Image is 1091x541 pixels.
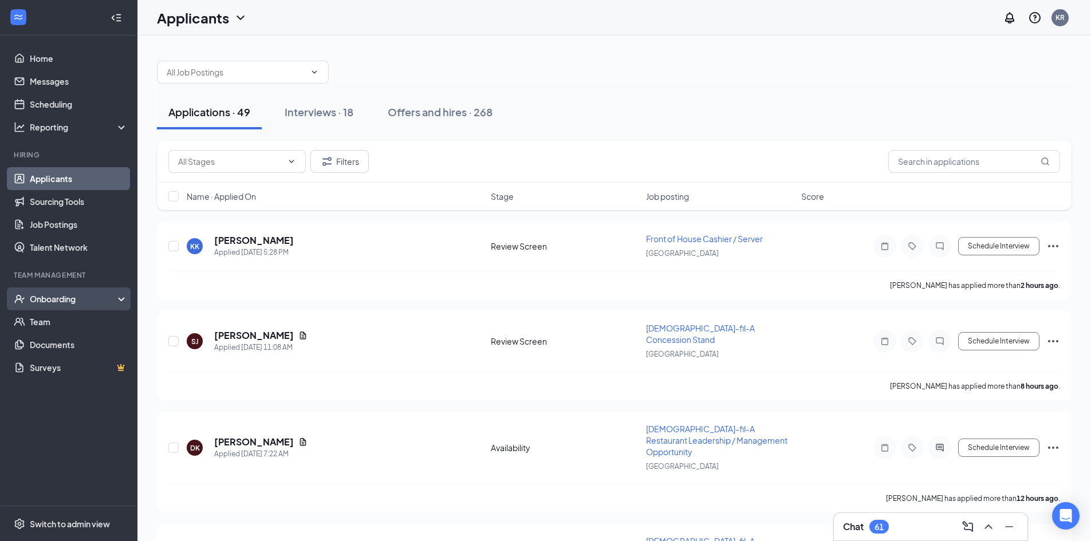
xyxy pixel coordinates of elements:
[875,522,884,532] div: 61
[1046,239,1060,253] svg: Ellipses
[30,121,128,133] div: Reporting
[886,493,1060,503] p: [PERSON_NAME] has applied more than .
[982,520,995,534] svg: ChevronUp
[190,242,199,251] div: KK
[1052,502,1080,530] div: Open Intercom Messenger
[890,381,1060,391] p: [PERSON_NAME] has applied more than .
[1055,13,1065,22] div: KR
[214,448,308,460] div: Applied [DATE] 7:22 AM
[30,70,128,93] a: Messages
[298,331,308,340] svg: Document
[1041,157,1050,166] svg: MagnifyingGlass
[30,293,118,305] div: Onboarding
[1021,382,1058,390] b: 8 hours ago
[646,249,719,258] span: [GEOGRAPHIC_DATA]
[646,350,719,358] span: [GEOGRAPHIC_DATA]
[933,337,947,346] svg: ChatInactive
[178,155,282,168] input: All Stages
[905,443,919,452] svg: Tag
[878,443,892,452] svg: Note
[905,337,919,346] svg: Tag
[14,121,25,133] svg: Analysis
[111,12,122,23] svg: Collapse
[1021,281,1058,290] b: 2 hours ago
[933,242,947,251] svg: ChatInactive
[214,234,294,247] h5: [PERSON_NAME]
[214,247,294,258] div: Applied [DATE] 5:28 PM
[310,150,369,173] button: Filter Filters
[979,518,998,536] button: ChevronUp
[187,191,256,202] span: Name · Applied On
[843,520,864,533] h3: Chat
[214,329,294,342] h5: [PERSON_NAME]
[214,436,294,448] h5: [PERSON_NAME]
[958,237,1039,255] button: Schedule Interview
[1028,11,1042,25] svg: QuestionInfo
[491,240,639,252] div: Review Screen
[14,150,125,160] div: Hiring
[801,191,824,202] span: Score
[287,157,296,166] svg: ChevronDown
[14,293,25,305] svg: UserCheck
[878,242,892,251] svg: Note
[30,93,128,116] a: Scheduling
[30,356,128,379] a: SurveysCrown
[298,437,308,447] svg: Document
[888,150,1060,173] input: Search in applications
[890,281,1060,290] p: [PERSON_NAME] has applied more than .
[491,335,639,347] div: Review Screen
[878,337,892,346] svg: Note
[1002,520,1016,534] svg: Minimize
[13,11,24,23] svg: WorkstreamLogo
[958,439,1039,457] button: Schedule Interview
[646,462,719,471] span: [GEOGRAPHIC_DATA]
[30,167,128,190] a: Applicants
[491,442,639,453] div: Availability
[1046,441,1060,455] svg: Ellipses
[30,190,128,213] a: Sourcing Tools
[191,337,199,346] div: SJ
[1017,494,1058,503] b: 12 hours ago
[646,323,755,345] span: [DEMOGRAPHIC_DATA]-fil-A Concession Stand
[491,191,514,202] span: Stage
[14,518,25,530] svg: Settings
[157,8,229,27] h1: Applicants
[646,234,763,244] span: Front of House Cashier / Server
[30,236,128,259] a: Talent Network
[320,155,334,168] svg: Filter
[168,105,250,119] div: Applications · 49
[30,310,128,333] a: Team
[1046,334,1060,348] svg: Ellipses
[310,68,319,77] svg: ChevronDown
[234,11,247,25] svg: ChevronDown
[646,424,787,457] span: [DEMOGRAPHIC_DATA]-fil-A Restaurant Leadership / Management Opportunity
[646,191,689,202] span: Job posting
[190,443,200,453] div: DK
[961,520,975,534] svg: ComposeMessage
[30,518,110,530] div: Switch to admin view
[214,342,308,353] div: Applied [DATE] 11:08 AM
[14,270,125,280] div: Team Management
[1003,11,1017,25] svg: Notifications
[905,242,919,251] svg: Tag
[30,47,128,70] a: Home
[388,105,493,119] div: Offers and hires · 268
[285,105,353,119] div: Interviews · 18
[167,66,305,78] input: All Job Postings
[959,518,977,536] button: ComposeMessage
[30,333,128,356] a: Documents
[1000,518,1018,536] button: Minimize
[958,332,1039,350] button: Schedule Interview
[30,213,128,236] a: Job Postings
[933,443,947,452] svg: ActiveChat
